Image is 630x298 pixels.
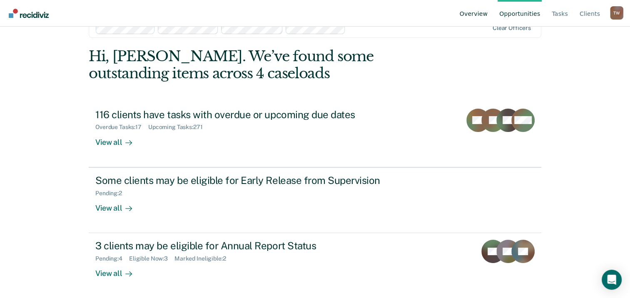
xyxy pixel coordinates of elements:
div: Clear officers [493,25,531,32]
div: Hi, [PERSON_NAME]. We’ve found some outstanding items across 4 caseloads [89,48,451,82]
button: Profile dropdown button [610,6,623,20]
div: View all [95,131,142,147]
a: Some clients may be eligible for Early Release from SupervisionPending:2View all [89,167,541,233]
div: T W [610,6,623,20]
div: Open Intercom Messenger [602,270,622,290]
div: Marked Ineligible : 2 [174,255,232,262]
div: View all [95,262,142,278]
img: Recidiviz [9,9,49,18]
div: Upcoming Tasks : 271 [148,124,209,131]
div: 116 clients have tasks with overdue or upcoming due dates [95,109,388,121]
div: Pending : 4 [95,255,129,262]
div: Overdue Tasks : 17 [95,124,148,131]
div: Eligible Now : 3 [129,255,174,262]
div: 3 clients may be eligible for Annual Report Status [95,240,388,252]
a: 116 clients have tasks with overdue or upcoming due datesOverdue Tasks:17Upcoming Tasks:271View all [89,102,541,167]
div: Some clients may be eligible for Early Release from Supervision [95,174,388,186]
div: Pending : 2 [95,190,129,197]
div: View all [95,196,142,213]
